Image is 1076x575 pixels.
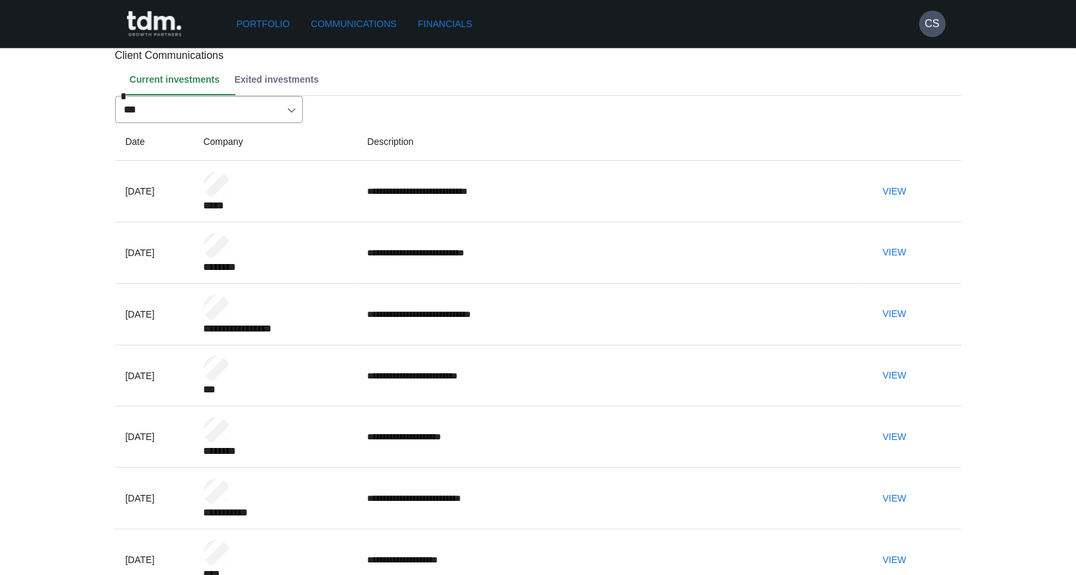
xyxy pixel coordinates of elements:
button: Current investments [126,64,231,95]
td: [DATE] [115,345,193,406]
button: View [874,486,916,511]
td: [DATE] [115,283,193,345]
button: CS [919,11,946,37]
button: View [874,240,916,265]
button: View [874,548,916,572]
p: Client Communications [115,48,962,64]
a: Financials [413,12,477,36]
td: [DATE] [115,468,193,529]
button: View [874,302,916,326]
td: [DATE] [115,406,193,468]
div: Client notes tab [126,64,962,95]
th: Date [115,123,193,161]
button: View [874,425,916,449]
th: Description [356,123,862,161]
h6: CS [925,16,939,32]
th: Company [193,123,357,161]
a: Portfolio [231,12,296,36]
td: [DATE] [115,160,193,222]
a: Communications [306,12,402,36]
td: [DATE] [115,222,193,283]
button: View [874,363,916,388]
button: Exited investments [230,64,329,95]
button: View [874,179,916,204]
